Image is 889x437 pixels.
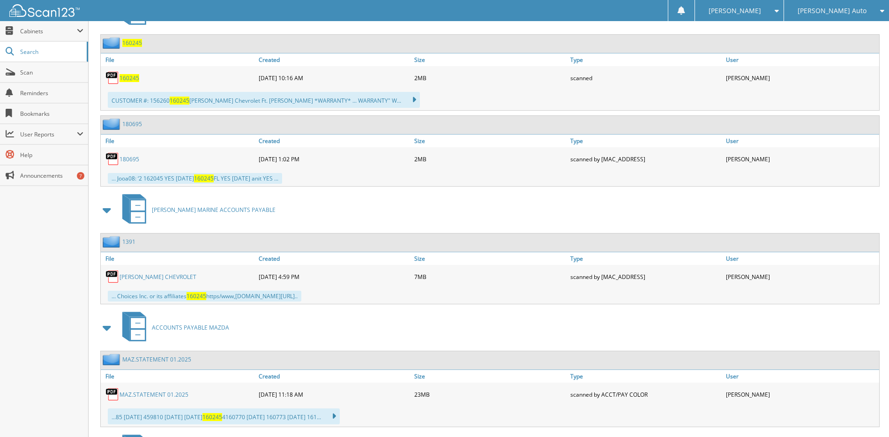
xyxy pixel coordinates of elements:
a: MAZ.STATEMENT 01.2025 [120,391,188,399]
a: Size [412,252,568,265]
span: Cabinets [20,27,77,35]
div: CUSTOMER #: 156260 [PERSON_NAME] Chevrolet Ft. [PERSON_NAME] *WARRANTY* ... WARRANTY" W... [108,92,420,108]
span: 160245 [170,97,189,105]
span: Reminders [20,89,83,97]
div: 7MB [412,267,568,286]
a: File [101,370,256,383]
a: Type [568,252,724,265]
div: 2MB [412,150,568,168]
span: ACCOUNTS PAYABLE MAZDA [152,324,229,332]
a: File [101,53,256,66]
img: PDF.png [105,387,120,401]
span: 160245 [187,292,206,300]
div: scanned [568,68,724,87]
a: User [724,370,879,383]
a: Created [256,135,412,147]
a: 160245 [122,39,142,47]
div: 2MB [412,68,568,87]
span: Help [20,151,83,159]
div: ... Jooa08: ‘2 162045 YES [DATE] FL YES [DATE] anit YES ... [108,173,282,184]
div: [DATE] 4:59 PM [256,267,412,286]
a: 1391 [122,238,135,246]
span: Scan [20,68,83,76]
div: [DATE] 11:18 AM [256,385,412,404]
img: folder2.png [103,118,122,130]
div: scanned by ACCT/PAY COLOR [568,385,724,404]
span: [PERSON_NAME] MARINE ACCOUNTS PAYABLE [152,206,276,214]
img: folder2.png [103,236,122,248]
span: 160245 [202,413,222,421]
span: [PERSON_NAME] Auto [798,8,867,14]
div: [PERSON_NAME] [724,385,879,404]
a: MAZ.STATEMENT 01.2025 [122,355,191,363]
a: User [724,135,879,147]
div: [PERSON_NAME] [724,68,879,87]
img: PDF.png [105,270,120,284]
a: [PERSON_NAME] CHEVROLET [120,273,196,281]
div: [PERSON_NAME] [724,267,879,286]
a: 180695 [120,155,139,163]
a: Type [568,370,724,383]
a: 160245 [120,74,139,82]
img: PDF.png [105,71,120,85]
a: Type [568,135,724,147]
a: User [724,252,879,265]
div: scanned by [MAC_ADDRESS] [568,267,724,286]
div: ...85 [DATE] 459810 [DATE] [DATE] 4160770 [DATE] 160773 [DATE] 161... [108,408,340,424]
div: scanned by [MAC_ADDRESS] [568,150,724,168]
div: [DATE] 10:16 AM [256,68,412,87]
a: Created [256,370,412,383]
div: [PERSON_NAME] [724,150,879,168]
a: 180695 [122,120,142,128]
a: Size [412,370,568,383]
a: User [724,53,879,66]
a: Type [568,53,724,66]
span: 160245 [194,174,214,182]
a: Size [412,53,568,66]
img: folder2.png [103,37,122,49]
div: [DATE] 1:02 PM [256,150,412,168]
span: Announcements [20,172,83,180]
div: 7 [77,172,84,180]
a: [PERSON_NAME] MARINE ACCOUNTS PAYABLE [117,191,276,228]
span: User Reports [20,130,77,138]
a: Size [412,135,568,147]
div: 23MB [412,385,568,404]
a: Created [256,53,412,66]
a: Created [256,252,412,265]
img: scan123-logo-white.svg [9,4,80,17]
a: File [101,252,256,265]
img: PDF.png [105,152,120,166]
div: ... Choices Inc. or its affiliates https/www,[DOMAIN_NAME][URL].. [108,291,301,301]
img: folder2.png [103,354,122,365]
iframe: Chat Widget [842,392,889,437]
span: [PERSON_NAME] [709,8,761,14]
span: Bookmarks [20,110,83,118]
span: Search [20,48,82,56]
a: ACCOUNTS PAYABLE MAZDA [117,309,229,346]
a: File [101,135,256,147]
